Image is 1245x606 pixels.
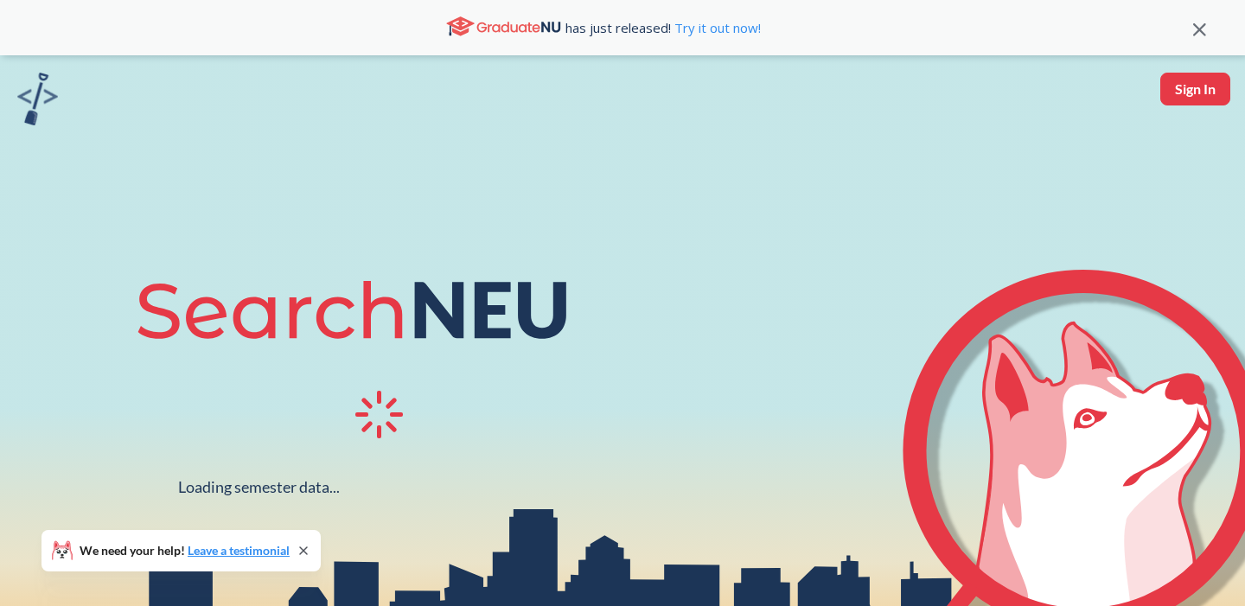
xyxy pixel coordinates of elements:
span: We need your help! [80,545,290,557]
div: Loading semester data... [178,477,340,497]
a: Leave a testimonial [188,543,290,558]
a: sandbox logo [17,73,58,131]
img: sandbox logo [17,73,58,125]
a: Try it out now! [671,19,761,36]
button: Sign In [1160,73,1230,105]
span: has just released! [565,18,761,37]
